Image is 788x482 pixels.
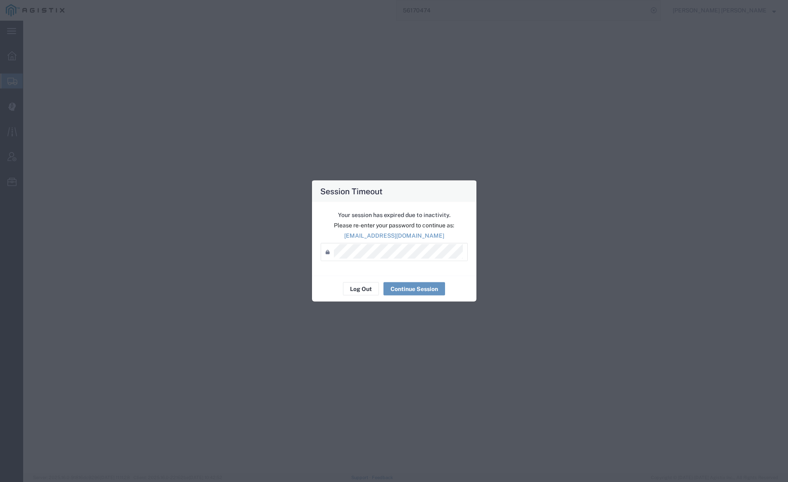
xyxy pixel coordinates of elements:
button: Log Out [343,282,379,296]
p: Please re-enter your password to continue as: [321,221,468,230]
button: Continue Session [383,282,445,296]
p: Your session has expired due to inactivity. [321,211,468,220]
p: [EMAIL_ADDRESS][DOMAIN_NAME] [321,231,468,240]
h4: Session Timeout [320,185,383,197]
